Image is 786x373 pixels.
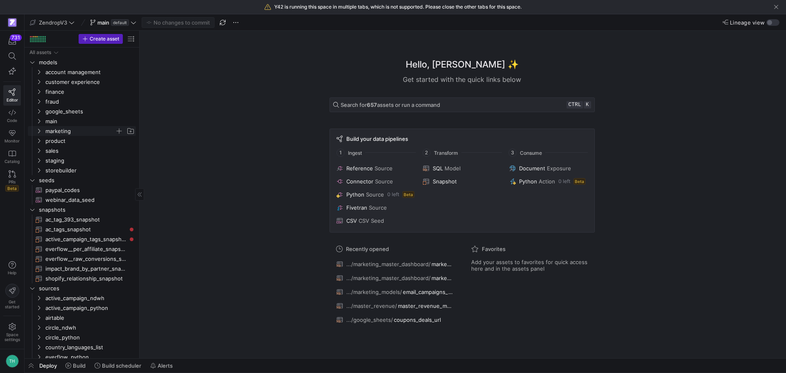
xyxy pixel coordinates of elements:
button: ZendropV3 [28,17,77,28]
span: Source [369,204,387,211]
div: 731 [10,34,22,41]
a: shopify_relationship_snapshot​​​​​​​ [28,274,136,283]
span: Build [73,362,86,369]
a: active_campaign_tags_snapshot​​​​​​​ [28,234,136,244]
span: ac_tag_393_snapshot​​​​​​​ [45,215,126,224]
button: .../marketing_master_dashboard/marketing_master_revenue [334,273,455,283]
button: .../marketing_master_dashboard/marketing_daily_metrics [334,259,455,269]
strong: 657 [367,102,377,108]
kbd: k [584,101,591,109]
span: everflow_python [45,353,135,362]
div: Press SPACE to select this row. [28,244,136,254]
span: marketing_master_revenue [431,275,453,281]
span: Editor [7,97,18,102]
span: everflow__raw_conversions_snapshot​​​​​​​ [45,254,126,264]
span: Source [366,191,384,198]
div: Press SPACE to select this row. [28,332,136,342]
div: Press SPACE to select this row. [28,165,136,175]
div: Press SPACE to select this row. [28,303,136,313]
span: 0 left [558,179,570,184]
span: CSV [346,217,357,224]
span: sources [39,284,135,293]
img: https://storage.googleapis.com/y42-prod-data-exchange/images/qZXOSqkTtPuVcXVzF40oUlM07HVTwZXfPK0U... [8,18,16,27]
div: Press SPACE to select this row. [28,205,136,215]
span: .../marketing_models/ [346,289,402,295]
a: ac_tags_snapshot​​​​​​​ [28,224,136,234]
span: google_sheets [45,107,135,116]
div: Get started with the quick links below [330,75,595,84]
span: Action [539,178,555,185]
span: models [39,58,135,67]
span: .../marketing_master_dashboard/ [346,275,431,281]
span: circle_ndwh [45,323,135,332]
a: Monitor [3,126,21,147]
span: marketing_daily_metrics [431,261,453,267]
span: Python [519,178,537,185]
span: storebuilder [45,166,135,175]
span: account management [45,68,135,77]
a: ac_tag_393_snapshot​​​​​​​ [28,215,136,224]
a: impact_brand_by_partner_snapshot​​​​​​​ [28,264,136,274]
span: Monitor [5,138,20,143]
span: Source [375,165,393,172]
span: Search for assets or run a command [341,102,440,108]
div: Press SPACE to select this row. [28,97,136,106]
span: customer experience [45,77,135,87]
span: sales [45,146,135,156]
a: paypal_codes​​​​​​ [28,185,136,195]
button: CSVCSV Seed [335,216,416,226]
div: Press SPACE to select this row. [28,264,136,274]
span: email_campaigns_metrics [403,289,453,295]
button: .../google_sheets/coupons_deals_url [334,314,455,325]
button: PythonAction0 leftBeta [508,176,589,186]
span: Space settings [5,332,20,342]
div: Press SPACE to select this row. [28,185,136,195]
span: ac_tags_snapshot​​​​​​​ [45,225,126,234]
div: Press SPACE to select this row. [28,106,136,116]
a: https://storage.googleapis.com/y42-prod-data-exchange/images/qZXOSqkTtPuVcXVzF40oUlM07HVTwZXfPK0U... [3,16,21,29]
a: Spacesettings [3,319,21,346]
span: Source [375,178,393,185]
span: Y42 is running this space in multiple tabs, which is not supported. Please close the other tabs f... [274,4,522,10]
button: PythonSource0 leftBeta [335,190,416,199]
div: Press SPACE to select this row. [28,323,136,332]
div: Press SPACE to select this row. [28,136,136,146]
span: webinar_data_seed​​​​​​ [45,195,126,205]
button: Search for657assets or run a commandctrlk [330,97,595,112]
div: Press SPACE to select this row. [28,156,136,165]
button: .../marketing_models/email_campaigns_metrics [334,287,455,297]
div: Press SPACE to select this row. [28,57,136,67]
button: .../master_revenue/master_revenue_model [334,301,455,311]
div: Press SPACE to select this row. [28,313,136,323]
button: FivetranSource [335,203,416,212]
button: Build scheduler [91,359,145,373]
span: Build your data pipelines [346,136,408,142]
span: Connector [346,178,373,185]
span: 0 left [387,192,399,197]
span: Recently opened [346,246,389,252]
span: Reference [346,165,373,172]
span: ZendropV3 [39,19,67,26]
span: active_campaign_python [45,303,135,313]
button: ReferenceSource [335,163,416,173]
span: shopify_relationship_snapshot​​​​​​​ [45,274,126,283]
span: seeds [39,176,135,185]
button: DocumentExposure [508,163,589,173]
a: Editor [3,85,21,106]
div: Press SPACE to select this row. [28,293,136,303]
span: Fivetran [346,204,367,211]
button: maindefault [88,17,138,28]
span: snapshots [39,205,135,215]
span: Get started [5,299,19,309]
a: Catalog [3,147,21,167]
div: Press SPACE to select this row. [28,342,136,352]
span: Beta [574,178,585,185]
span: Alerts [158,362,173,369]
div: Press SPACE to select this row. [28,146,136,156]
span: coupons_deals_url [394,316,441,323]
div: Press SPACE to select this row. [28,352,136,362]
span: .../master_revenue/ [346,303,397,309]
span: Code [7,118,17,123]
div: Press SPACE to select this row. [28,283,136,293]
span: .../marketing_master_dashboard/ [346,261,431,267]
